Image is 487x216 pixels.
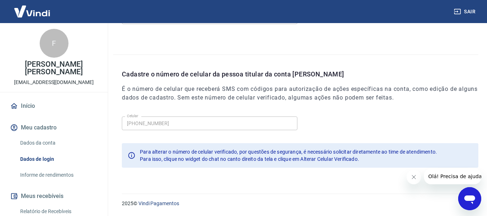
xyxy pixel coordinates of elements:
[452,5,478,18] button: Sair
[9,188,99,204] button: Meus recebíveis
[14,79,94,86] p: [EMAIL_ADDRESS][DOMAIN_NAME]
[17,136,99,150] a: Dados da conta
[17,152,99,167] a: Dados de login
[140,156,359,162] span: Para isso, clique no widget do chat no canto direito da tela e clique em Alterar Celular Verificado.
[127,113,138,119] label: Celular
[9,120,99,136] button: Meu cadastro
[122,200,470,207] p: 2025 ©
[9,0,56,22] img: Vindi
[407,170,421,184] iframe: Fechar mensagem
[458,187,481,210] iframe: Botão para abrir a janela de mensagens
[122,69,478,79] p: Cadastre o número de celular da pessoa titular da conta [PERSON_NAME]
[9,98,99,114] a: Início
[138,200,179,206] a: Vindi Pagamentos
[424,168,481,184] iframe: Mensagem da empresa
[40,29,68,58] div: F
[17,168,99,182] a: Informe de rendimentos
[4,5,61,11] span: Olá! Precisa de ajuda?
[122,85,478,102] h6: É o número de celular que receberá SMS com códigos para autorização de ações específicas na conta...
[140,149,437,155] span: Para alterar o número de celular verificado, por questões de segurança, é necessário solicitar di...
[6,61,102,76] p: [PERSON_NAME] [PERSON_NAME]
